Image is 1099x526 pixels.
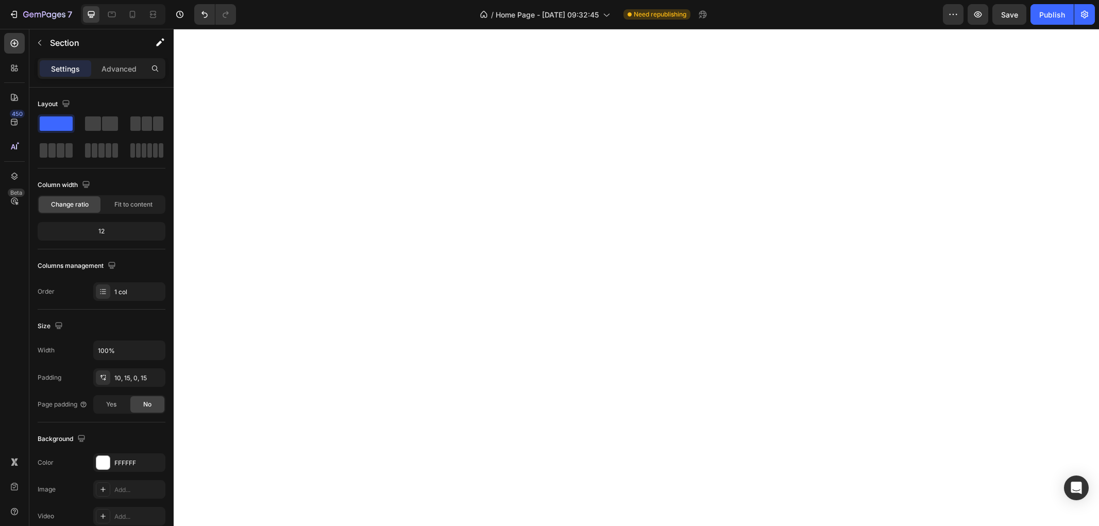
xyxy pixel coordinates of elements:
[38,346,55,355] div: Width
[4,4,77,25] button: 7
[38,178,92,192] div: Column width
[114,287,163,297] div: 1 col
[114,200,153,209] span: Fit to content
[50,37,134,49] p: Section
[51,200,89,209] span: Change ratio
[491,9,494,20] span: /
[94,341,165,360] input: Auto
[114,512,163,521] div: Add...
[38,373,61,382] div: Padding
[102,63,137,74] p: Advanced
[1064,476,1089,500] div: Open Intercom Messenger
[38,97,72,111] div: Layout
[143,400,151,409] span: No
[51,63,80,74] p: Settings
[38,458,54,467] div: Color
[114,485,163,495] div: Add...
[38,400,88,409] div: Page padding
[634,10,686,19] span: Need republishing
[1001,10,1018,19] span: Save
[8,189,25,197] div: Beta
[194,4,236,25] div: Undo/Redo
[38,259,118,273] div: Columns management
[40,224,163,239] div: 12
[496,9,599,20] span: Home Page - [DATE] 09:32:45
[1039,9,1065,20] div: Publish
[1030,4,1074,25] button: Publish
[992,4,1026,25] button: Save
[38,319,65,333] div: Size
[106,400,116,409] span: Yes
[114,459,163,468] div: FFFFFF
[174,29,1099,526] iframe: Design area
[38,512,54,521] div: Video
[38,485,56,494] div: Image
[114,374,163,383] div: 10, 15, 0, 15
[10,110,25,118] div: 450
[38,432,88,446] div: Background
[38,287,55,296] div: Order
[67,8,72,21] p: 7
